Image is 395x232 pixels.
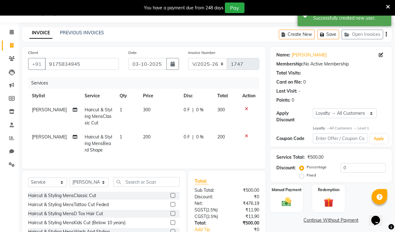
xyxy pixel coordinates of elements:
[190,200,227,207] div: Net:
[276,61,386,67] div: No Active Membership
[214,89,239,103] th: Total
[292,52,327,58] a: [PERSON_NAME]
[85,107,112,126] span: Haircut & Styling MensClassic Cut
[276,79,302,85] div: Card on file:
[276,97,290,104] div: Points:
[307,172,316,178] label: Fixed
[190,220,227,226] div: Total:
[276,88,297,94] div: Last Visit:
[192,134,194,140] span: |
[196,134,204,140] span: 0 %
[276,154,305,161] div: Service Total:
[227,187,264,194] div: ₹500.00
[317,30,339,39] button: Save
[217,134,225,140] span: 200
[279,30,315,39] button: Create New
[313,133,368,143] input: Enter Offer / Coupon Code
[369,207,389,226] iframe: chat widget
[276,135,313,142] div: Coupon Code
[190,187,227,194] div: Sub Total:
[299,88,300,94] div: -
[113,177,180,187] input: Search or Scan
[279,196,294,207] img: _cash.svg
[184,134,190,140] span: 0 F
[195,178,209,184] span: Total
[192,107,194,113] span: |
[227,207,264,213] div: ₹11.90
[28,58,46,70] button: +91
[190,194,227,200] div: Discount:
[272,187,302,193] label: Manual Payment
[32,134,67,140] span: [PERSON_NAME]
[227,200,264,207] div: ₹476.19
[321,196,336,208] img: _gift.svg
[81,89,116,103] th: Service
[313,126,386,131] div: All Customers → Level 1
[85,134,112,153] span: Haircut & Styling MensBeard Shape
[143,134,151,140] span: 200
[239,89,259,103] th: Action
[313,15,387,22] div: Successfully created new user.
[144,5,224,11] div: You have a payment due from 248 days
[60,30,104,36] a: PREVIOUS INVOICES
[225,2,244,13] button: Pay
[276,70,301,76] div: Total Visits:
[195,214,206,219] span: CGST
[28,210,103,217] div: Haircut & Styling MensD Tox Hair Cut
[120,107,122,113] span: 1
[29,77,264,89] div: Services
[180,89,214,103] th: Disc
[227,213,264,220] div: ₹11.90
[227,194,264,200] div: ₹0
[143,107,151,113] span: 300
[303,79,306,85] div: 0
[217,107,225,113] span: 300
[188,50,215,56] label: Invoice Number
[196,107,204,113] span: 0 %
[292,97,294,104] div: 0
[276,52,290,58] div: Name:
[28,220,126,226] div: Haircut & Styling MensKids Cut (Below 10 years)
[184,107,190,113] span: 0 F
[276,110,313,123] div: Apply Discount
[29,27,52,39] a: INVOICE
[32,107,67,113] span: [PERSON_NAME]
[318,187,339,193] label: Redemption
[28,192,96,199] div: Haircut & Styling MensClassic Cut
[207,207,216,212] span: 2.5%
[307,154,323,161] div: ₹500.00
[120,134,122,140] span: 1
[271,217,391,224] a: Continue Without Payment
[307,164,327,170] label: Percentage
[128,50,137,56] label: Date
[116,89,139,103] th: Qty
[276,61,304,67] div: Membership:
[28,201,109,208] div: Haircut & Styling MensTattoo Cut Feded
[190,207,227,213] div: ( )
[276,165,296,171] div: Discount:
[139,89,180,103] th: Price
[45,58,119,70] input: Search by Name/Mobile/Email/Code
[28,89,81,103] th: Stylist
[207,214,217,219] span: 2.5%
[28,50,38,56] label: Client
[342,30,383,39] button: Open Invoices
[370,134,388,143] button: Apply
[195,207,206,213] span: SGST
[227,220,264,226] div: ₹500.00
[313,126,329,130] strong: Loyalty →
[190,213,227,220] div: ( )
